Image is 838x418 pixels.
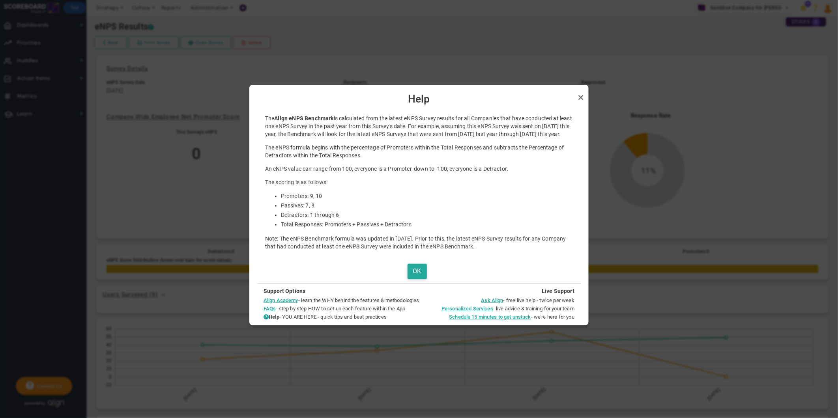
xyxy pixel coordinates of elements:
[281,202,573,209] li: Passives: 7, 8
[265,235,573,250] p: Note: The eNPS Benchmark formula was updated in [DATE]. Prior to this, the latest eNPS Survey res...
[441,306,493,312] a: Personalized Services
[281,211,573,219] li: Detractors: 1 through 6
[269,314,279,320] strong: Help
[576,93,585,102] a: Close
[274,115,333,121] strong: Align eNPS Benchmark
[265,178,573,186] p: The scoring is as follows:
[265,144,573,159] p: The eNPS formula begins with the percentage of Promoters within the Total Responses and subtracts...
[429,297,574,304] li: - free live help - twice per week
[429,313,574,321] li: - we're here for you
[281,221,573,228] li: Total Responses: Promoters + Passives + Detractors
[264,297,298,303] a: Align Academy
[264,297,419,304] li: - learn the WHY behind the features & methodologies
[264,305,419,312] li: - step by step HOW to set up each feature within the App
[256,93,582,106] span: Help
[408,264,427,279] button: OK
[449,314,531,320] a: Schedule 15 minutes to get unstuck
[265,114,573,138] p: The is calculated from the latest eNPS Survey results for all Companies that have conducted at le...
[281,192,573,200] li: Promoters: 9, 10
[264,314,387,320] span: - YOU ARE HERE - quick tips and best practices
[429,287,574,295] h4: Live Support
[264,287,419,295] h4: Support Options
[429,305,574,312] li: - live advice & training for your team
[265,165,573,173] p: An eNPS value can range from 100, everyone is a Promoter, down to -100, everyone is a Detractor.
[481,297,503,303] a: Ask Align
[264,306,276,312] a: FAQs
